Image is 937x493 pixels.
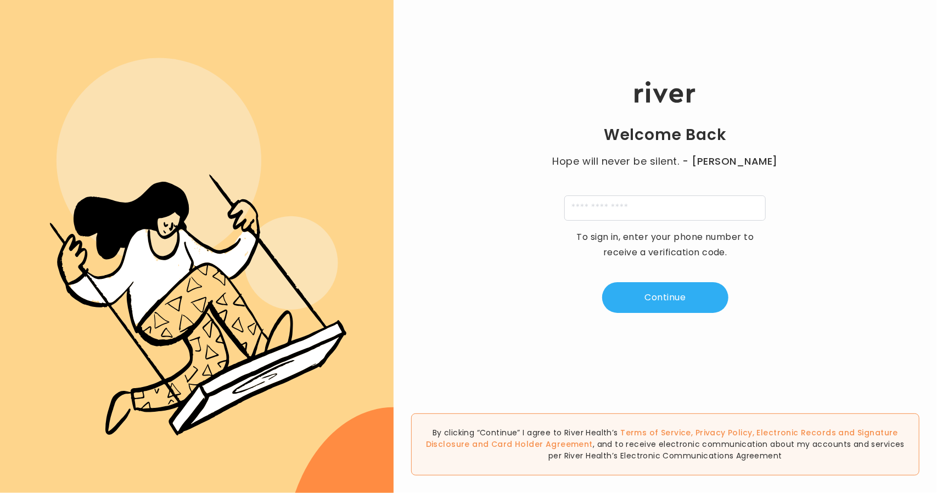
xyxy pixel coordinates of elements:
[620,427,691,438] a: Terms of Service
[569,229,761,260] p: To sign in, enter your phone number to receive a verification code.
[548,439,905,461] span: , and to receive electronic communication about my accounts and services per River Health’s Elect...
[542,154,789,169] p: Hope will never be silent.
[491,439,593,450] a: Card Holder Agreement
[695,427,753,438] a: Privacy Policy
[604,125,727,145] h1: Welcome Back
[602,282,728,313] button: Continue
[682,154,778,169] span: - [PERSON_NAME]
[426,427,898,450] span: , , and
[411,413,919,475] div: By clicking “Continue” I agree to River Health’s
[426,427,898,450] a: Electronic Records and Signature Disclosure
